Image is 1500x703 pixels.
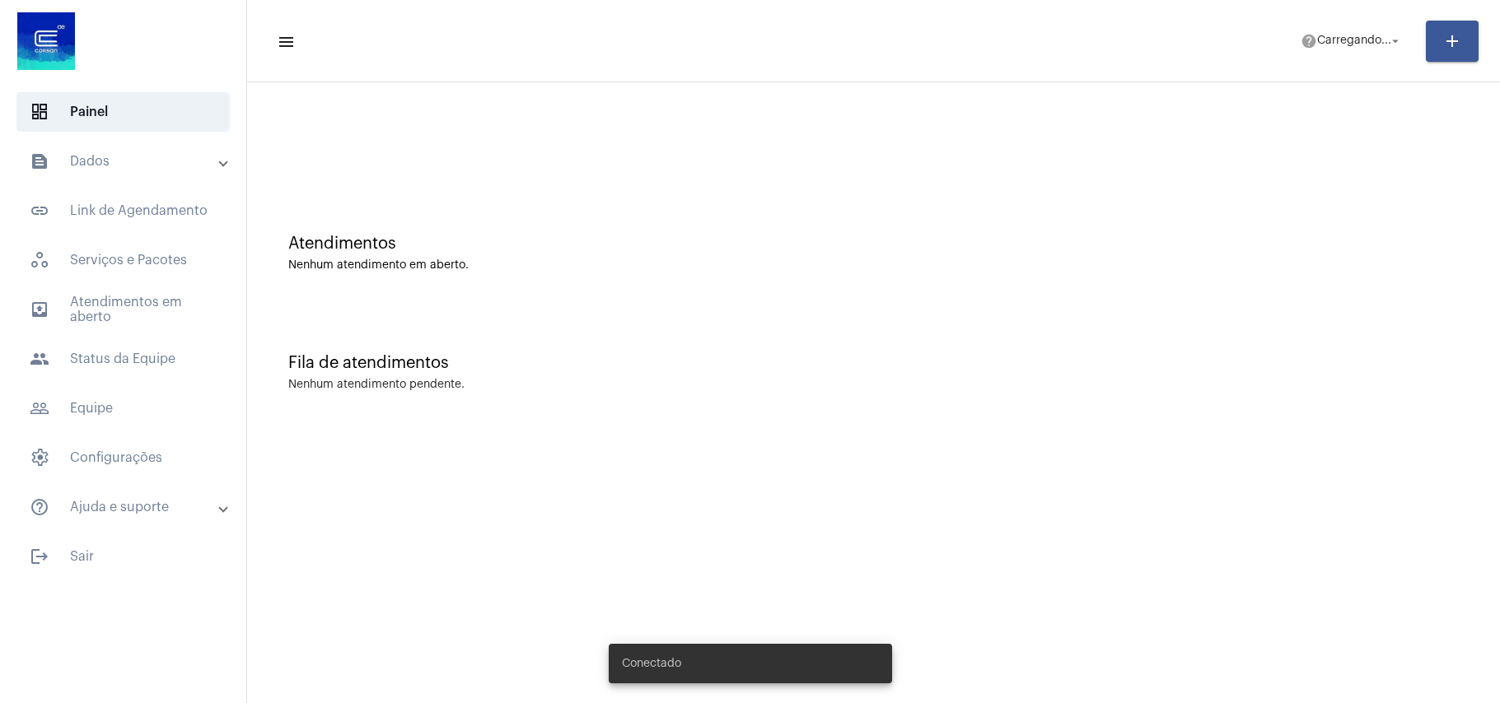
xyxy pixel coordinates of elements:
[16,290,230,329] span: Atendimentos em aberto
[16,389,230,428] span: Equipe
[30,151,220,171] mat-panel-title: Dados
[30,102,49,122] span: sidenav icon
[1442,31,1462,51] mat-icon: add
[30,250,49,270] span: sidenav icon
[16,339,230,379] span: Status da Equipe
[16,92,230,132] span: Painel
[288,259,1459,272] div: Nenhum atendimento em aberto.
[16,438,230,477] span: Configurações
[30,300,49,319] mat-icon: sidenav icon
[277,32,293,52] mat-icon: sidenav icon
[30,398,49,418] mat-icon: sidenav icon
[30,497,220,517] mat-panel-title: Ajuda e suporte
[30,497,49,517] mat-icon: sidenav icon
[1291,25,1413,58] button: Carregando...
[30,547,49,566] mat-icon: sidenav icon
[16,537,230,576] span: Sair
[288,354,1459,372] div: Fila de atendimentos
[10,487,246,527] mat-expansion-panel-header: sidenav iconAjuda e suporte
[10,142,246,181] mat-expansion-panel-header: sidenav iconDados
[1388,34,1403,49] mat-icon: arrow_drop_down
[288,235,1459,253] div: Atendimentos
[1301,33,1317,49] mat-icon: help
[288,379,465,391] div: Nenhum atendimento pendente.
[30,349,49,369] mat-icon: sidenav icon
[16,240,230,280] span: Serviços e Pacotes
[30,151,49,171] mat-icon: sidenav icon
[30,201,49,221] mat-icon: sidenav icon
[16,191,230,230] span: Link de Agendamento
[13,8,79,74] img: d4669ae0-8c07-2337-4f67-34b0df7f5ae4.jpeg
[1317,35,1391,47] span: Carregando...
[622,655,681,672] span: Conectado
[30,448,49,468] span: sidenav icon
